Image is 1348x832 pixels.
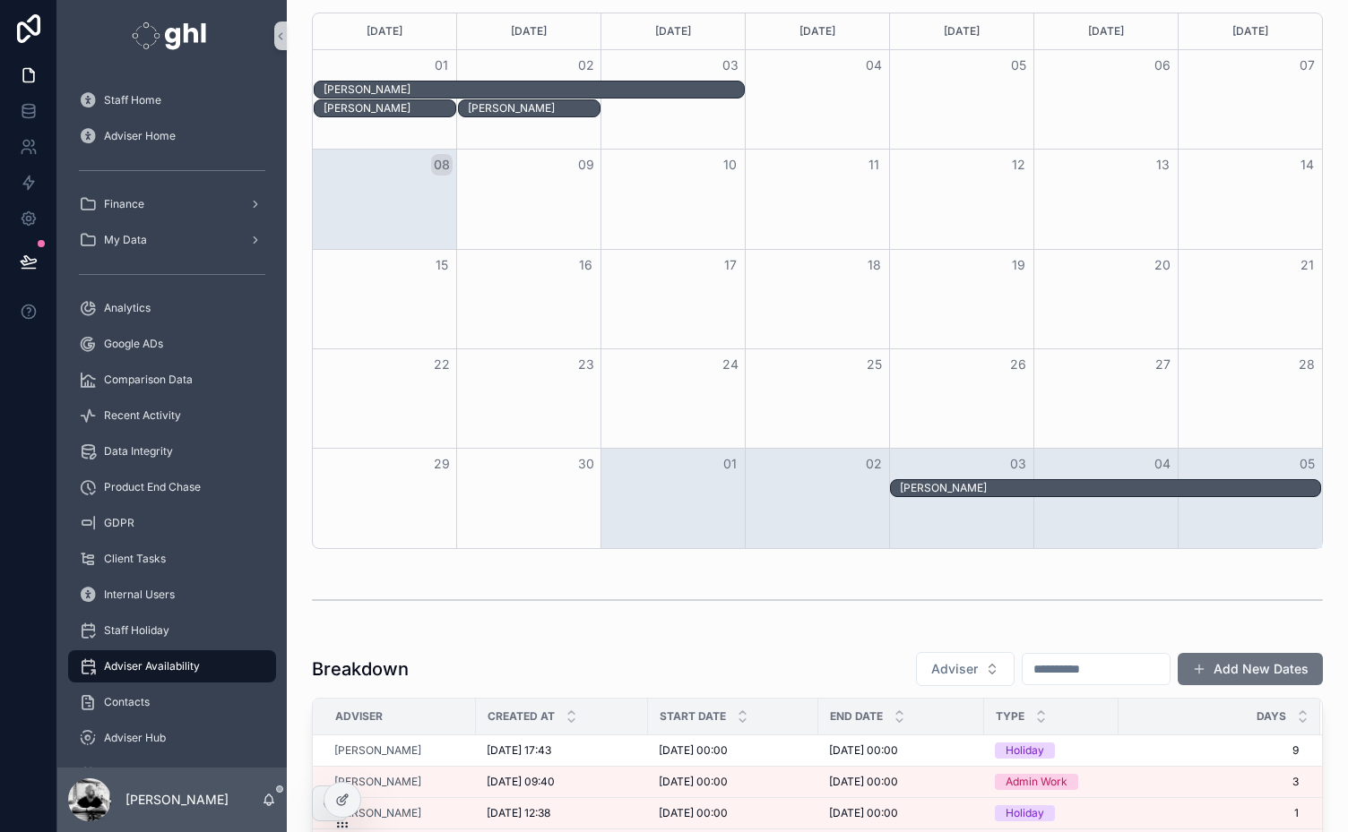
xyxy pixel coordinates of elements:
[720,254,741,276] button: 17
[104,659,200,673] span: Adviser Availability
[460,13,598,49] div: [DATE]
[720,354,741,375] button: 24
[334,806,421,820] a: [PERSON_NAME]
[125,791,229,809] p: [PERSON_NAME]
[1037,13,1175,49] div: [DATE]
[748,13,886,49] div: [DATE]
[487,775,637,789] a: [DATE] 09:40
[431,254,453,276] button: 15
[104,623,169,638] span: Staff Holiday
[324,101,455,116] div: [PERSON_NAME]
[1152,154,1173,176] button: 13
[57,72,287,768] div: scrollable content
[659,775,808,789] a: [DATE] 00:00
[1296,453,1318,475] button: 05
[104,731,166,745] span: Adviser Hub
[104,588,175,602] span: Internal Users
[334,775,465,789] a: [PERSON_NAME]
[104,301,151,315] span: Analytics
[575,55,597,76] button: 02
[335,709,383,724] span: Adviser
[863,55,885,76] button: 04
[104,129,176,143] span: Adviser Home
[995,805,1108,821] a: Holiday
[575,154,597,176] button: 09
[1152,55,1173,76] button: 06
[829,743,898,758] span: [DATE] 00:00
[68,364,276,396] a: Comparison Data
[829,775,973,789] a: [DATE] 00:00
[68,543,276,575] a: Client Tasks
[104,408,181,423] span: Recent Activity
[312,656,409,682] h1: Breakdown
[68,224,276,256] a: My Data
[431,354,453,375] button: 22
[334,743,421,758] a: [PERSON_NAME]
[830,709,883,724] span: End Date
[1119,775,1299,789] span: 3
[104,444,173,459] span: Data Integrity
[68,579,276,611] a: Internal Users
[575,254,597,276] button: 16
[324,100,455,116] div: Kevin Peploe
[893,13,1031,49] div: [DATE]
[1152,453,1173,475] button: 04
[431,154,453,176] button: 08
[68,471,276,503] a: Product End Chase
[68,650,276,682] a: Adviser Availability
[1181,13,1319,49] div: [DATE]
[829,775,898,789] span: [DATE] 00:00
[431,453,453,475] button: 29
[604,13,742,49] div: [DATE]
[1119,806,1299,820] a: 1
[863,354,885,375] button: 25
[468,101,600,116] div: [PERSON_NAME]
[68,722,276,754] a: Adviser Hub
[996,709,1024,724] span: Type
[1296,354,1318,375] button: 28
[916,652,1015,686] button: Select Button
[104,695,150,709] span: Contacts
[1152,254,1173,276] button: 20
[324,81,744,98] div: Sara Orford
[1296,154,1318,176] button: 14
[104,373,193,387] span: Comparison Data
[68,292,276,324] a: Analytics
[1296,55,1318,76] button: 07
[720,154,741,176] button: 10
[487,775,555,789] span: [DATE] 09:40
[995,742,1108,759] a: Holiday
[575,453,597,475] button: 30
[659,743,728,758] span: [DATE] 00:00
[900,480,1320,496] div: Harry Norton
[829,806,973,820] a: [DATE] 00:00
[68,188,276,220] a: Finance
[720,55,741,76] button: 03
[1006,805,1044,821] div: Holiday
[68,686,276,718] a: Contacts
[660,709,726,724] span: Start Date
[104,480,201,494] span: Product End Chase
[1007,354,1029,375] button: 26
[1257,709,1286,724] span: Days
[324,82,744,97] div: [PERSON_NAME]
[487,806,550,820] span: [DATE] 12:38
[863,154,885,176] button: 11
[1119,743,1299,758] a: 9
[104,552,166,566] span: Client Tasks
[1178,653,1323,685] button: Add New Dates
[68,84,276,116] a: Staff Home
[1007,453,1029,475] button: 03
[1007,254,1029,276] button: 19
[863,453,885,475] button: 02
[468,100,600,116] div: Kevin Peploe
[68,758,276,790] a: Meet The Team
[68,328,276,360] a: Google ADs
[334,775,421,789] span: [PERSON_NAME]
[431,55,453,76] button: 01
[1296,254,1318,276] button: 21
[68,120,276,152] a: Adviser Home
